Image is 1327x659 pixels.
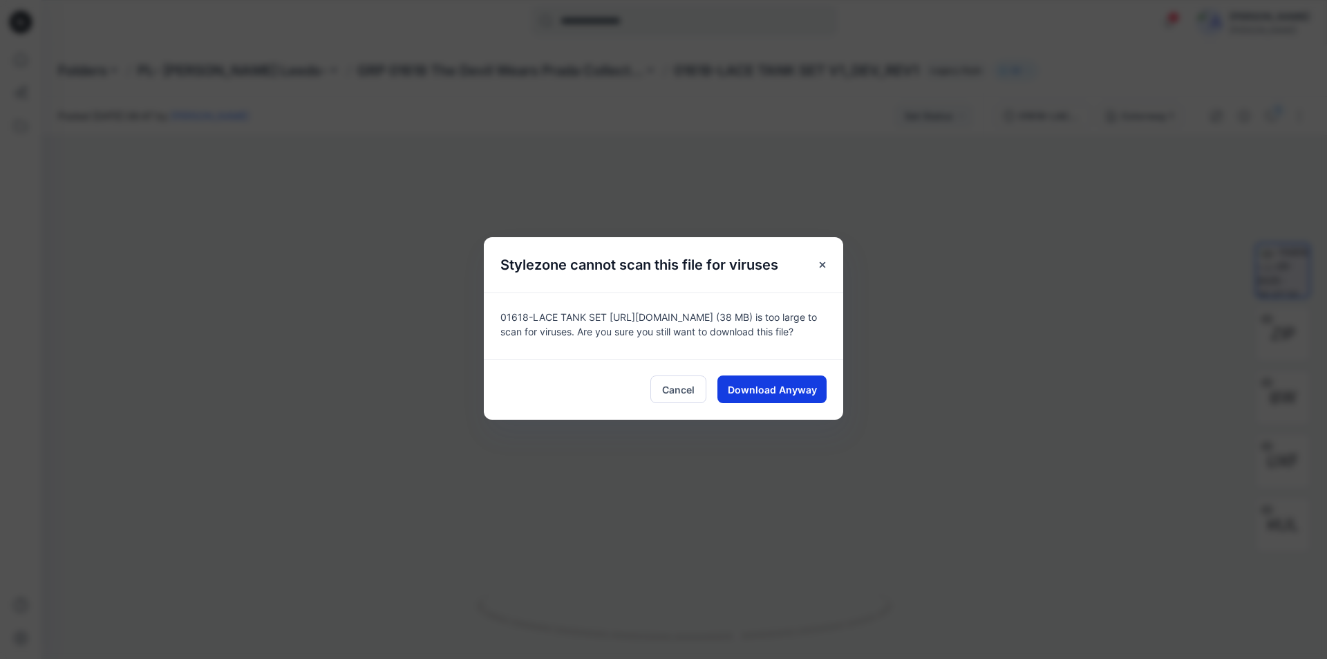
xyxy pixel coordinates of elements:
div: 01618-LACE TANK SET [URL][DOMAIN_NAME] (38 MB) is too large to scan for viruses. Are you sure you... [484,293,843,359]
button: Close [810,252,835,277]
span: Cancel [662,382,695,397]
button: Download Anyway [717,375,827,403]
button: Cancel [650,375,706,403]
h5: Stylezone cannot scan this file for viruses [484,237,795,293]
span: Download Anyway [728,382,817,397]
